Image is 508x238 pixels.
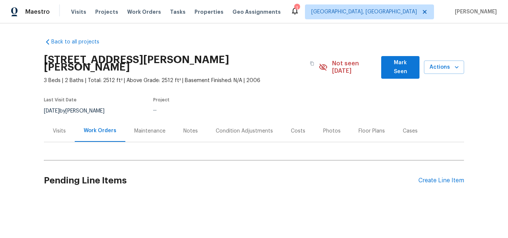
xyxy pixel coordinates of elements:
[44,38,115,46] a: Back to all projects
[359,127,385,135] div: Floor Plans
[44,107,113,115] div: by [PERSON_NAME]
[305,57,319,70] button: Copy Address
[418,177,464,184] div: Create Line Item
[53,127,66,135] div: Visits
[403,127,418,135] div: Cases
[232,8,281,16] span: Geo Assignments
[44,98,77,102] span: Last Visit Date
[25,8,50,16] span: Maestro
[44,56,305,71] h2: [STREET_ADDRESS][PERSON_NAME][PERSON_NAME]
[170,9,186,14] span: Tasks
[216,127,273,135] div: Condition Adjustments
[134,127,165,135] div: Maintenance
[424,61,464,74] button: Actions
[194,8,224,16] span: Properties
[291,127,305,135] div: Costs
[332,60,377,75] span: Not seen [DATE]
[452,8,497,16] span: [PERSON_NAME]
[44,77,319,84] span: 3 Beds | 2 Baths | Total: 2512 ft² | Above Grade: 2512 ft² | Basement Finished: N/A | 2006
[153,107,296,112] div: ...
[44,163,418,198] h2: Pending Line Items
[430,63,458,72] span: Actions
[323,127,341,135] div: Photos
[153,98,170,102] span: Project
[183,127,198,135] div: Notes
[95,8,118,16] span: Projects
[127,8,161,16] span: Work Orders
[381,56,419,79] button: Mark Seen
[294,4,299,12] div: 1
[71,8,86,16] span: Visits
[84,127,116,134] div: Work Orders
[44,108,60,114] span: [DATE]
[311,8,417,16] span: [GEOGRAPHIC_DATA], [GEOGRAPHIC_DATA]
[387,58,414,76] span: Mark Seen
